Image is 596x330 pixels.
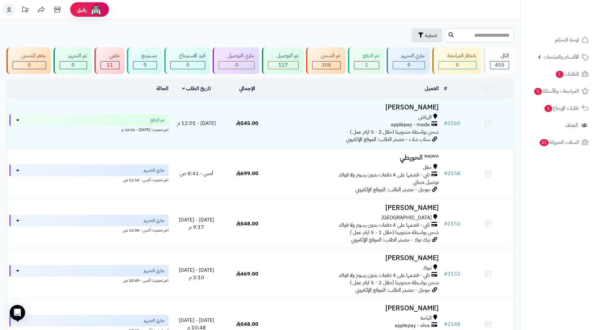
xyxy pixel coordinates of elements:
[101,52,120,60] div: ملغي
[171,61,205,69] div: 0
[17,3,33,18] a: تحديثات المنصة
[543,52,579,61] span: الأقسام والمنتجات
[444,170,447,177] span: #
[425,32,437,39] span: تصفية
[524,118,592,133] a: العملاء
[235,61,238,69] span: 0
[150,117,165,123] span: تم الدفع
[423,264,432,272] span: تبوك
[170,52,205,60] div: قيد الاسترجاع
[9,226,168,233] div: اخر تحديث: أمس - 11:08 ص
[144,317,165,324] span: جاري التجهيز
[101,61,119,69] div: 11
[13,61,46,69] div: 0
[268,61,298,69] div: 117
[444,320,460,328] a: #2148
[133,61,157,69] div: 9
[534,87,579,96] span: المراجعات والأسئلة
[346,136,430,143] span: سناب شات - مصدر الطلب: الموقع الإلكتروني
[565,121,578,130] span: العملاء
[5,47,52,74] a: جاهز للشحن 0
[60,52,87,60] div: تم التجهيز
[275,104,439,111] h3: [PERSON_NAME]
[312,61,340,69] div: 308
[411,28,442,42] button: تصفية
[156,85,168,92] a: الحالة
[211,47,261,74] a: جاري التوصيل 0
[420,315,432,322] span: الباحة
[179,216,214,231] span: [DATE] - [DATE] 9:17 م
[339,222,430,229] span: تابي - قسّمها على 4 دفعات بدون رسوم ولا فوائد
[381,214,432,222] span: [GEOGRAPHIC_DATA]
[133,52,157,60] div: مسترجع
[431,47,483,74] a: بانتظار المراجعة 0
[425,85,439,92] a: العميل
[413,178,439,186] span: توصيل مجاني
[444,270,460,278] a: #2152
[444,85,447,92] a: #
[275,305,439,312] h3: [PERSON_NAME]
[539,138,579,147] span: السلات المتروكة
[393,61,425,69] div: 9
[556,71,563,78] span: 1
[350,229,439,236] span: شحن بواسطة مندوبينا (خلال 2 - 5 ايام عمل )
[355,286,430,294] span: جوجل - مصدر الطلب: الموقع الإلكتروني
[339,272,430,279] span: تابي - قسّمها على 4 دفعات بدون رسوم ولا فوائد
[444,170,460,177] a: #2158
[524,83,592,99] a: المراجعات والأسئلة5
[544,104,579,113] span: طلبات الإرجاع
[456,61,459,69] span: 0
[268,52,299,60] div: تم التوصيل
[354,61,379,69] div: 1
[495,61,505,69] span: 455
[350,279,439,287] span: شحن بواسطة مندوبينا (خلال 2 - 5 ايام عمل )
[90,3,102,16] img: ai-face.png
[544,105,552,112] span: 1
[52,47,93,74] a: تم التجهيز 0
[552,17,590,31] img: logo-2.png
[444,220,460,228] a: #2153
[347,47,385,74] a: تم الدفع 1
[395,322,430,329] span: applepay - visa
[534,88,542,95] span: 5
[350,128,439,136] span: شحن بواسطة مندوبينا (خلال 2 - 5 ايام عمل )
[9,126,168,133] div: اخر تحديث: [DATE] - 12:01 م
[355,186,430,193] span: جوجل - مصدر الطلب: الموقع الإلكتروني
[126,47,163,74] a: مسترجع 9
[186,61,189,69] span: 0
[524,32,592,48] a: لوحة التحكم
[275,204,439,212] h3: [PERSON_NAME]
[444,220,447,228] span: #
[483,47,515,74] a: الكل455
[365,61,368,69] span: 1
[60,61,87,69] div: 0
[144,268,165,274] span: جاري التجهيز
[107,61,113,69] span: 11
[393,52,425,60] div: جاري التجهيز
[93,47,126,74] a: ملغي 11
[261,47,305,74] a: تم التوصيل 117
[540,139,549,146] span: 21
[490,52,509,60] div: الكل
[275,154,439,161] h3: ᴺᴬᴶᵂᴬ الحويطي
[444,270,447,278] span: #
[180,170,213,177] span: أمس - 8:41 ص
[385,47,431,74] a: جاري التجهيز 9
[351,236,430,244] span: تيك توك - مصدر الطلب: الموقع الإلكتروني
[163,47,211,74] a: قيد الاسترجاع 0
[278,61,288,69] span: 117
[524,135,592,150] a: السلات المتروكة21
[177,119,216,127] span: [DATE] - 12:01 م
[28,61,31,69] span: 0
[236,220,258,228] span: 548.00
[391,121,430,128] span: applepay - mada
[236,270,258,278] span: 469.00
[219,52,255,60] div: جاري التوصيل
[239,85,255,92] a: الإجمالي
[236,119,258,127] span: 545.00
[407,61,410,69] span: 9
[354,52,379,60] div: تم الدفع
[444,119,447,127] span: #
[9,277,168,283] div: اخر تحديث: أمس - 10:49 ص
[444,320,447,328] span: #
